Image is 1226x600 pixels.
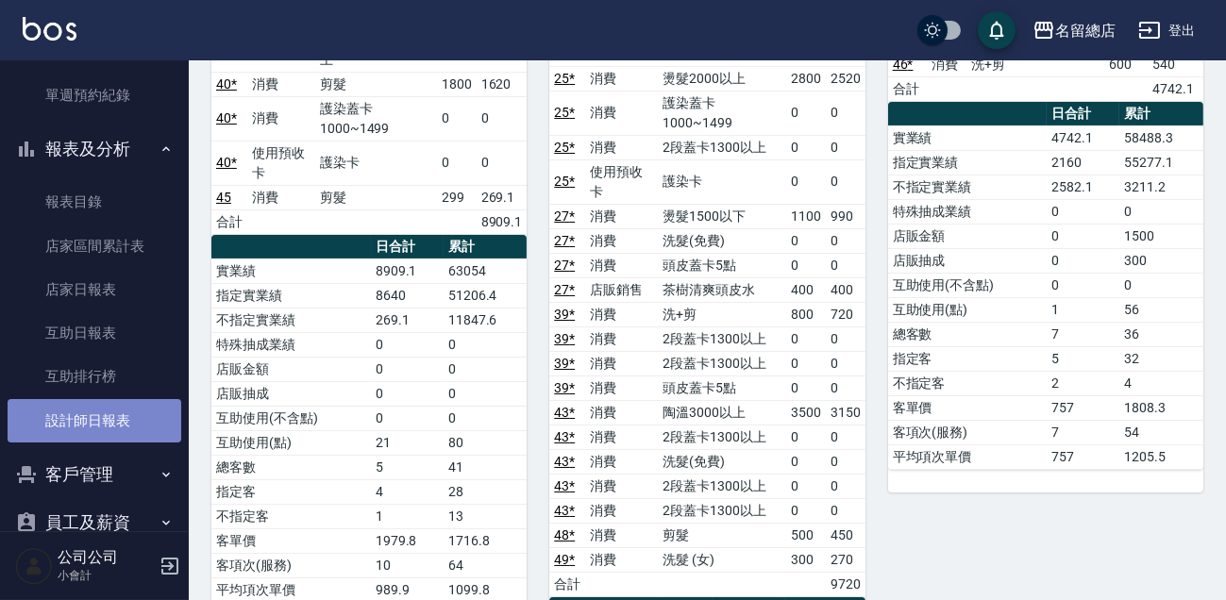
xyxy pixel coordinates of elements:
[247,185,315,209] td: 消費
[826,375,865,400] td: 0
[477,185,528,209] td: 269.1
[1119,248,1203,273] td: 300
[444,406,528,430] td: 0
[786,425,826,449] td: 0
[8,311,181,355] a: 互助日報表
[826,547,865,572] td: 270
[211,406,371,430] td: 互助使用(不含點)
[658,253,786,277] td: 頭皮蓋卡5點
[437,141,477,185] td: 0
[826,400,865,425] td: 3150
[1047,224,1119,248] td: 0
[978,11,1016,49] button: save
[211,357,371,381] td: 店販金額
[786,228,826,253] td: 0
[1047,420,1119,444] td: 7
[888,322,1048,346] td: 總客數
[1047,346,1119,371] td: 5
[826,425,865,449] td: 0
[1047,322,1119,346] td: 7
[786,277,826,302] td: 400
[8,125,181,174] button: 報表及分析
[585,351,658,375] td: 消費
[1047,102,1119,126] th: 日合計
[1025,11,1123,50] button: 名留總店
[444,553,528,577] td: 64
[1119,102,1203,126] th: 累計
[888,371,1048,395] td: 不指定客
[444,308,528,332] td: 11847.6
[23,17,76,41] img: Logo
[1119,224,1203,248] td: 1500
[786,326,826,351] td: 0
[1047,175,1119,199] td: 2582.1
[444,479,528,504] td: 28
[371,283,444,308] td: 8640
[371,504,444,528] td: 1
[211,479,371,504] td: 指定客
[826,572,865,596] td: 9720
[371,479,444,504] td: 4
[8,225,181,268] a: 店家區間累計表
[966,52,1104,76] td: 洗+剪
[888,420,1048,444] td: 客項次(服務)
[1047,273,1119,297] td: 0
[888,150,1048,175] td: 指定實業績
[888,297,1048,322] td: 互助使用(點)
[371,308,444,332] td: 269.1
[585,375,658,400] td: 消費
[211,258,371,283] td: 實業績
[826,351,865,375] td: 0
[444,455,528,479] td: 41
[1047,297,1119,322] td: 1
[786,474,826,498] td: 0
[786,302,826,326] td: 800
[585,449,658,474] td: 消費
[585,135,658,159] td: 消費
[1119,199,1203,224] td: 0
[888,125,1048,150] td: 實業績
[444,235,528,259] th: 累計
[888,273,1048,297] td: 互助使用(不含點)
[444,504,528,528] td: 13
[585,326,658,351] td: 消費
[371,235,444,259] th: 日合計
[1148,76,1203,101] td: 4742.1
[826,523,865,547] td: 450
[786,498,826,523] td: 0
[58,567,154,584] p: 小會計
[888,175,1048,199] td: 不指定實業績
[826,204,865,228] td: 990
[585,547,658,572] td: 消費
[8,74,181,117] a: 單週預約紀錄
[211,308,371,332] td: 不指定實業績
[826,498,865,523] td: 0
[826,474,865,498] td: 0
[658,159,786,204] td: 護染卡
[888,248,1048,273] td: 店販抽成
[477,141,528,185] td: 0
[437,96,477,141] td: 0
[658,400,786,425] td: 陶溫3000以上
[211,209,247,234] td: 合計
[888,76,928,101] td: 合計
[371,430,444,455] td: 21
[826,253,865,277] td: 0
[585,159,658,204] td: 使用預收卡
[444,332,528,357] td: 0
[1119,395,1203,420] td: 1808.3
[444,357,528,381] td: 0
[826,277,865,302] td: 400
[786,66,826,91] td: 2800
[315,141,437,185] td: 護染卡
[371,332,444,357] td: 0
[371,258,444,283] td: 8909.1
[444,283,528,308] td: 51206.4
[585,474,658,498] td: 消費
[1119,371,1203,395] td: 4
[211,455,371,479] td: 總客數
[1047,150,1119,175] td: 2160
[1119,175,1203,199] td: 3211.2
[1119,420,1203,444] td: 54
[658,326,786,351] td: 2段蓋卡1300以上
